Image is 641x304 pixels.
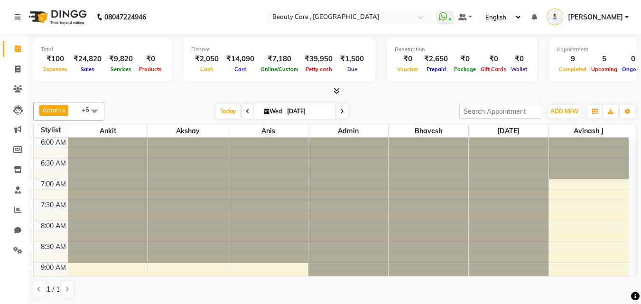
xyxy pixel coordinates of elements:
div: ₹1,500 [336,54,368,64]
div: 7:00 AM [39,179,68,189]
div: 9:00 AM [39,263,68,273]
div: ₹0 [509,54,530,64]
span: Cash [198,66,216,73]
span: Admin [42,106,61,114]
span: 1 / 1 [46,285,60,295]
div: ₹7,180 [258,54,301,64]
div: Total [41,46,164,54]
input: Search Appointment [459,104,542,119]
a: x [61,106,65,114]
b: 08047224946 [104,4,146,30]
span: Sales [78,66,97,73]
img: Aayush Yadav [547,9,563,25]
span: Prepaid [424,66,448,73]
span: Card [232,66,249,73]
div: ₹24,820 [70,54,105,64]
span: Gift Cards [478,66,509,73]
span: Today [216,104,240,119]
span: Voucher [395,66,420,73]
span: Avinash J [549,125,629,137]
div: ₹2,650 [420,54,452,64]
div: 5 [589,54,620,64]
input: 2025-10-01 [284,104,332,119]
div: ₹9,820 [105,54,137,64]
div: 6:30 AM [39,158,68,168]
span: Upcoming [589,66,620,73]
div: ₹0 [478,54,509,64]
span: Completed [557,66,589,73]
div: ₹14,090 [223,54,258,64]
span: bhavesh [389,125,468,137]
span: Due [345,66,360,73]
div: ₹0 [395,54,420,64]
span: Services [108,66,134,73]
span: [DATE] [469,125,548,137]
span: Products [137,66,164,73]
div: 9 [557,54,589,64]
div: Redemption [395,46,530,54]
span: Wed [262,108,284,115]
span: Package [452,66,478,73]
span: Online/Custom [258,66,301,73]
span: +6 [82,106,96,113]
button: ADD NEW [548,105,581,118]
div: 8:00 AM [39,221,68,231]
span: [PERSON_NAME] [568,12,623,22]
div: ₹39,950 [301,54,336,64]
span: Petty cash [303,66,334,73]
div: ₹2,050 [191,54,223,64]
span: Ankit [68,125,148,137]
div: ₹0 [137,54,164,64]
span: Wallet [509,66,530,73]
span: Admin [308,125,388,137]
div: 7:30 AM [39,200,68,210]
span: Anis [228,125,308,137]
div: Stylist [34,125,68,135]
img: logo [24,4,89,30]
span: ADD NEW [550,108,578,115]
div: 8:30 AM [39,242,68,252]
div: ₹0 [452,54,478,64]
span: Expenses [41,66,70,73]
span: Akshay [148,125,228,137]
div: 6:00 AM [39,138,68,147]
div: Finance [191,46,368,54]
div: ₹100 [41,54,70,64]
